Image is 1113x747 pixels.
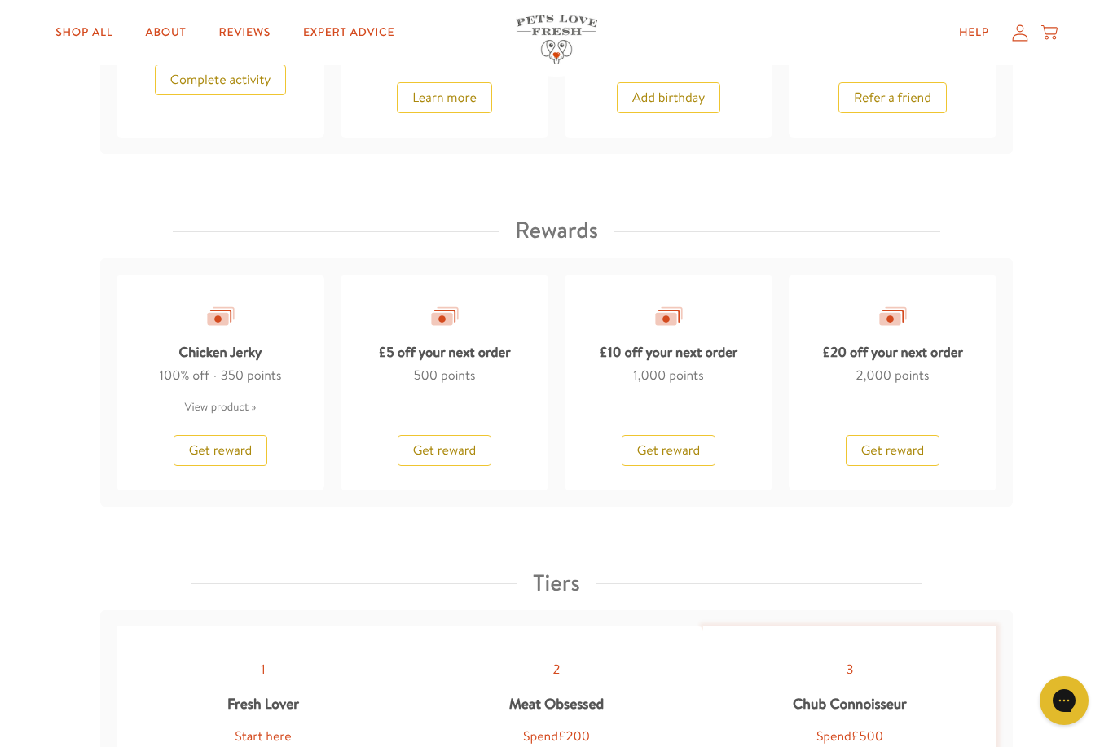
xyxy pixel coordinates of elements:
span: Spend [523,727,590,745]
span: 1,000 [633,367,666,384]
button: Get reward [174,435,268,466]
div: £10 off your next order [600,333,738,365]
span: Get reward [861,442,925,459]
button: Complete activity [155,64,286,95]
h3: Rewards [515,211,598,250]
a: Help [946,16,1002,49]
span: points [247,367,281,384]
span: 500 [414,367,438,384]
div: £5 off your next order [378,333,510,365]
a: Expert Advice [290,16,407,49]
button: Get reward [622,435,716,466]
h3: Tiers [533,564,580,603]
div: 2 [553,659,561,681]
button: Get reward [398,435,492,466]
button: Learn more [397,82,492,113]
div: Meat Obsessed [509,682,605,726]
a: About [132,16,199,49]
div: Chub Connoisseur [793,682,907,726]
span: 2,000 [856,367,892,384]
button: Get reward [846,435,940,466]
a: Shop All [42,16,125,49]
div: Chicken Jerky [179,333,262,365]
button: Refer a friend [838,82,947,113]
span: Get reward [189,442,253,459]
div: £20 off your next order [822,333,963,365]
span: Spend [816,727,883,745]
iframe: Gorgias live chat messenger [1032,670,1097,731]
span: points [895,367,929,384]
div: 3 [846,659,853,681]
img: Pets Love Fresh [516,15,597,64]
span: £500 [851,727,883,745]
a: Reviews [206,16,284,49]
span: Get reward [637,442,701,459]
div: Fresh Lover [227,682,299,726]
button: Add birthday [617,82,720,113]
span: points [669,367,703,384]
span: 350 [221,367,244,384]
span: points [441,367,475,384]
span: 100% off [160,367,209,384]
div: 1 [261,659,265,681]
a: View product [185,399,257,415]
span: £200 [558,727,590,745]
span: Get reward [413,442,477,459]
